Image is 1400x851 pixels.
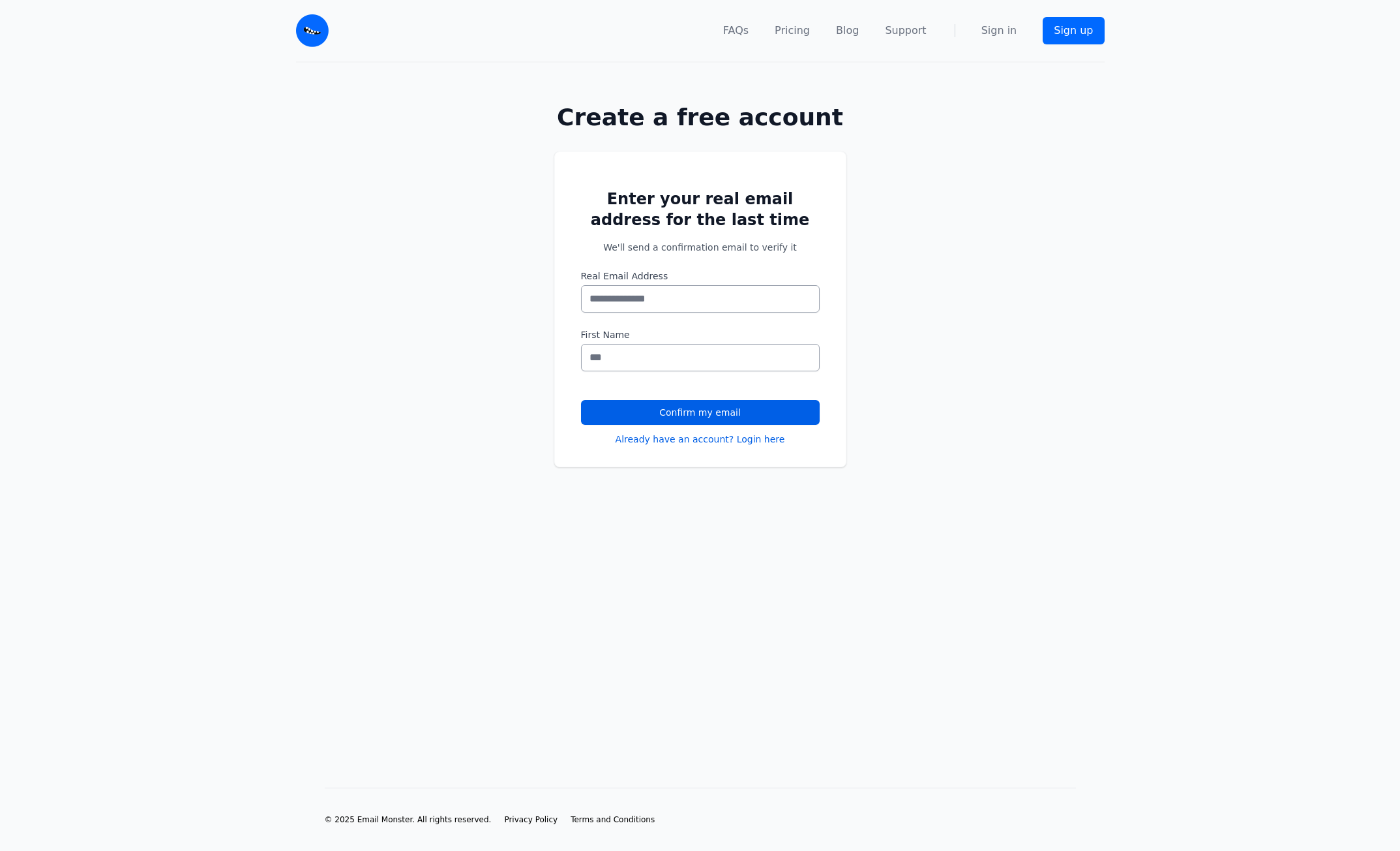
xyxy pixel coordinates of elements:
a: Already have an account? Login here [616,433,785,446]
label: First Name [581,328,820,341]
a: Privacy Policy [504,814,558,825]
li: © 2025 Email Monster. All rights reserved. [325,814,492,825]
a: Terms and Conditions [571,814,655,825]
a: Blog [836,23,859,39]
label: Real Email Address [581,270,820,283]
a: Support [885,23,926,39]
a: Sign in [981,23,1017,39]
a: FAQs [723,23,749,39]
button: Confirm my email [581,400,820,425]
a: Pricing [775,23,810,39]
img: Email Monster [296,14,329,47]
span: Privacy Policy [504,815,558,824]
h1: Create a free account [513,104,888,131]
p: We'll send a confirmation email to verify it [581,241,820,254]
h2: Enter your real email address for the last time [581,189,820,230]
span: Terms and Conditions [571,815,655,824]
a: Sign up [1043,17,1104,44]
